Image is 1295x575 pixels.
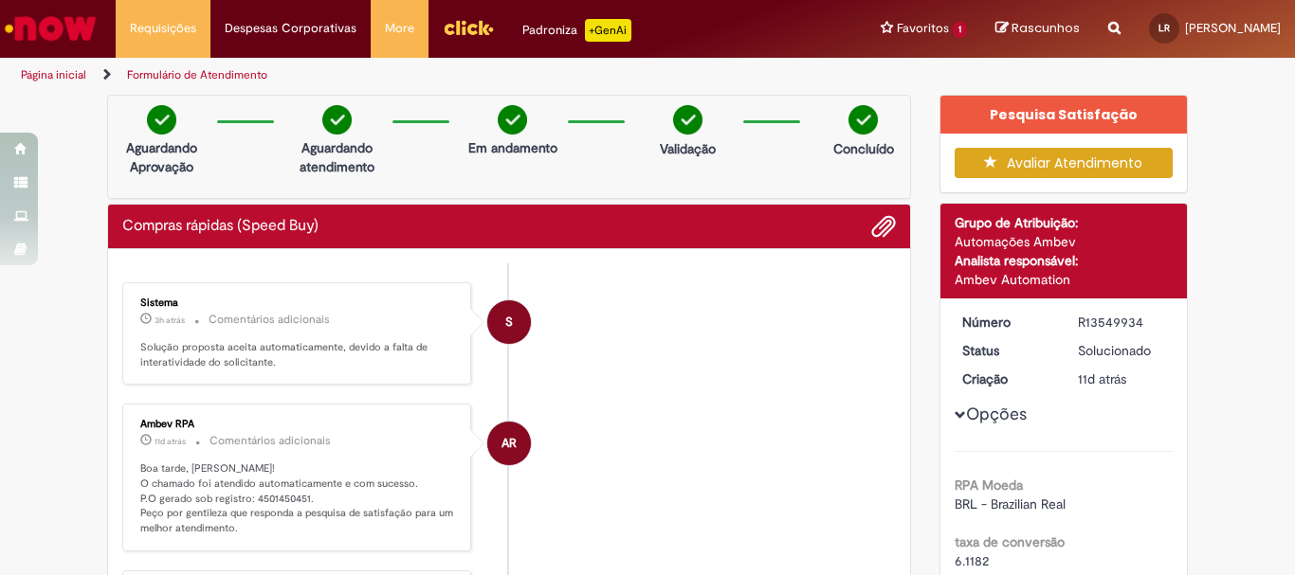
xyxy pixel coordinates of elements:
[848,105,878,135] img: check-circle-green.png
[897,19,949,38] span: Favoritos
[155,314,185,326] time: 29/09/2025 11:15:12
[948,369,1065,388] dt: Criação
[1078,313,1166,332] div: R13549934
[1078,370,1126,387] span: 11d atrás
[1078,369,1166,388] div: 19/09/2025 10:43:12
[155,436,186,447] time: 19/09/2025 13:15:12
[948,341,1065,360] dt: Status
[140,461,456,536] p: Boa tarde, [PERSON_NAME]! O chamado foi atendido automaticamente e com sucesso. P.O gerado sob re...
[209,312,330,328] small: Comentários adicionais
[955,213,1174,232] div: Grupo de Atribuição:
[140,297,456,309] div: Sistema
[21,67,86,82] a: Página inicial
[147,105,176,135] img: check-circle-green.png
[498,105,527,135] img: check-circle-green.png
[505,299,513,345] span: S
[291,138,383,176] p: Aguardando atendimento
[673,105,702,135] img: check-circle-green.png
[948,313,1065,332] dt: Número
[1185,20,1281,36] span: [PERSON_NAME]
[955,232,1174,251] div: Automações Ambev
[955,148,1174,178] button: Avaliar Atendimento
[14,58,849,93] ul: Trilhas de página
[995,20,1080,38] a: Rascunhos
[130,19,196,38] span: Requisições
[122,218,319,235] h2: Compras rápidas (Speed Buy) Histórico de tíquete
[140,419,456,430] div: Ambev RPA
[487,300,531,344] div: System
[127,67,267,82] a: Formulário de Atendimento
[210,433,331,449] small: Comentários adicionais
[871,214,896,239] button: Adicionar anexos
[468,138,557,157] p: Em andamento
[955,533,1065,550] b: taxa de conversão
[1078,341,1166,360] div: Solucionado
[955,270,1174,289] div: Ambev Automation
[487,422,531,465] div: Ambev RPA
[1012,19,1080,37] span: Rascunhos
[953,22,967,38] span: 1
[955,495,1066,512] span: BRL - Brazilian Real
[385,19,414,38] span: More
[955,476,1023,494] b: RPA Moeda
[116,138,208,176] p: Aguardando Aprovação
[322,105,352,135] img: check-circle-green.png
[502,421,517,466] span: AR
[522,19,631,42] div: Padroniza
[1158,22,1170,34] span: LR
[225,19,356,38] span: Despesas Corporativas
[660,139,716,158] p: Validação
[140,340,456,369] p: Solução proposta aceita automaticamente, devido a falta de interatividade do solicitante.
[940,96,1188,134] div: Pesquisa Satisfação
[155,436,186,447] span: 11d atrás
[955,251,1174,270] div: Analista responsável:
[955,552,989,569] span: 6.1182
[155,314,185,326] span: 3h atrás
[585,19,631,42] p: +GenAi
[833,139,894,158] p: Concluído
[1078,370,1126,387] time: 19/09/2025 10:43:12
[2,9,100,47] img: ServiceNow
[443,13,494,42] img: click_logo_yellow_360x200.png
